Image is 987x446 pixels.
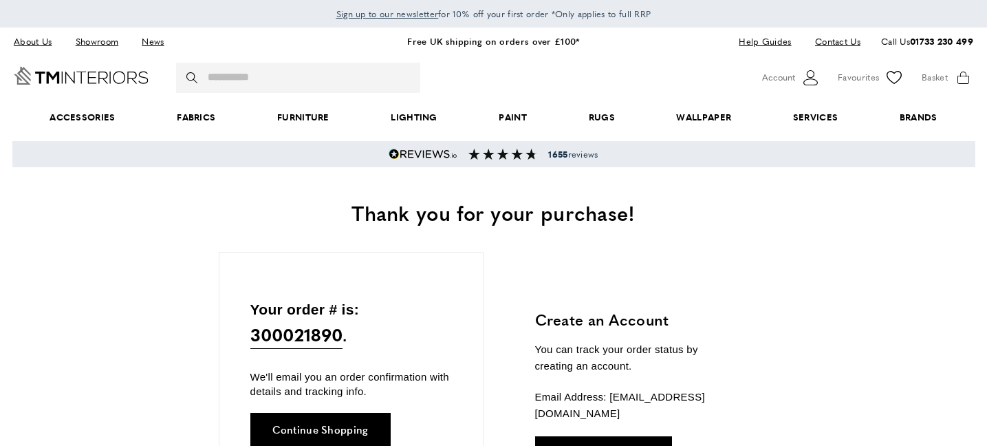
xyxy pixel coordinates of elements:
a: Help Guides [728,32,801,51]
p: Your order # is: . [250,298,452,350]
p: We'll email you an order confirmation with details and tracking info. [250,370,452,399]
a: Go to Home page [14,67,149,85]
a: Sign up to our newsletter [336,7,439,21]
a: Favourites [838,67,904,88]
strong: 1655 [548,148,567,160]
a: 01733 230 499 [910,34,973,47]
a: Fabrics [146,96,246,138]
a: Services [762,96,869,138]
a: About Us [14,32,62,51]
a: News [131,32,174,51]
button: Search [186,63,200,93]
img: Reviews.io 5 stars [389,149,457,160]
a: Rugs [558,96,646,138]
a: Contact Us [805,32,860,51]
a: Furniture [246,96,360,138]
h3: Create an Account [535,309,738,330]
a: Paint [468,96,558,138]
span: for 10% off your first order *Only applies to full RRP [336,8,651,20]
a: Lighting [360,96,468,138]
span: Continue Shopping [272,424,369,434]
span: Account [762,70,795,85]
p: Email Address: [EMAIL_ADDRESS][DOMAIN_NAME] [535,389,738,422]
a: Brands [869,96,968,138]
img: Reviews section [468,149,537,160]
a: Wallpaper [646,96,762,138]
p: Call Us [881,34,973,49]
span: reviews [548,149,598,160]
span: Sign up to our newsletter [336,8,439,20]
span: 300021890 [250,321,343,349]
a: Showroom [65,32,129,51]
button: Customer Account [762,67,821,88]
a: Continue Shopping [250,413,391,446]
span: Accessories [19,96,146,138]
span: Thank you for your purchase! [351,198,635,227]
a: Free UK shipping on orders over £100* [407,34,579,47]
span: Favourites [838,70,879,85]
p: You can track your order status by creating an account. [535,341,738,374]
